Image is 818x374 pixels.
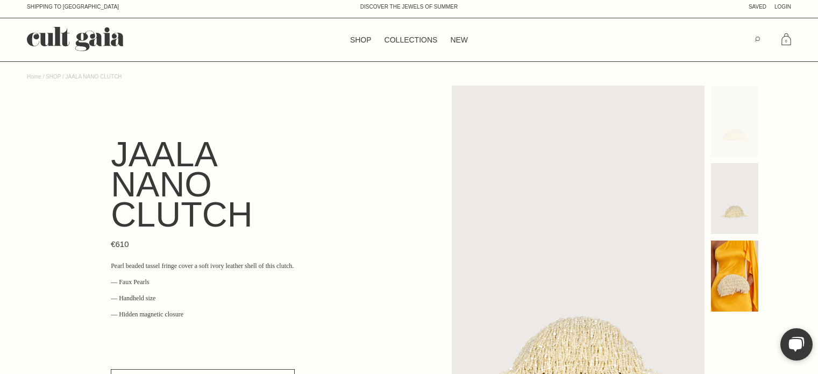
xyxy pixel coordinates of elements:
span: / [42,74,44,80]
p: Pearl beaded tassel fringe cover a soft ivory leather shell of this clutch. [111,261,298,271]
a: Home [27,74,41,80]
img: JAALA NANO CLUTCH - PEARL [711,86,758,157]
a: Shipping to [GEOGRAPHIC_DATA] [27,4,119,10]
a: DISCOVER THE JEWELS OF SUMMER [360,4,458,10]
a: SHOP [46,74,61,80]
img: JAALA NANO CLUTCH - PEARL [711,241,758,312]
span: — Hidden magnetic closure [111,311,183,318]
li: JAALA NANO CLUTCH [66,74,122,80]
button: Search [749,32,765,48]
button: Open live chat [780,328,813,361]
span: 0 [785,39,787,45]
img: JAALA NANO CLUTCH - PEARL [711,163,758,234]
p: — Handheld size [111,293,298,303]
a: View full size JAALA NANO CLUTCH - PEARL [711,241,758,312]
a: SHOP [344,33,378,46]
a: 0 [778,32,794,48]
a: View full size JAALA NANO CLUTCH - PEARL [711,86,758,157]
a: Go to Cult Gaia home page [27,27,124,53]
a: NEW [444,33,474,46]
a: Login [774,4,791,10]
a: SAVED [749,4,766,10]
a: COLLECTIONS [378,33,444,46]
p: — Faux Pearls [111,277,298,287]
span: €610 [111,239,129,249]
span: / [62,74,64,80]
a: View full size JAALA NANO CLUTCH - PEARL [711,163,758,234]
h3: JAALA NANO CLUTCH [111,139,270,230]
